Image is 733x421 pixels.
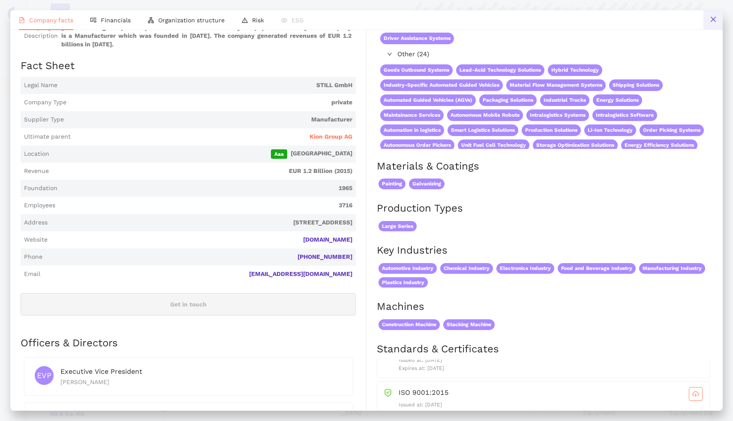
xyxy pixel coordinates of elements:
span: EUR 1.2 Billion (2015) [52,167,352,176]
h2: Production Types [377,201,712,216]
span: Automated Guided Vehicles (AGVs) [380,94,476,106]
span: Intralogistics Software [592,109,657,121]
span: Financials [101,17,131,24]
span: Foundation [24,184,57,193]
span: Galvanizing [409,179,445,189]
p: Expires at: [DATE] [399,364,703,373]
p: Issued at: [DATE] [399,356,703,364]
span: right [387,51,392,57]
span: private [70,98,352,107]
span: eye [281,17,287,23]
span: Ultimate parent [24,133,71,141]
h2: Key Industries [377,243,712,258]
span: Other (24) [397,49,708,60]
span: fund-view [90,17,96,23]
span: Company Type [24,98,66,107]
span: Employees [24,201,55,210]
span: Autonomous Mobile Robots [447,109,523,121]
span: Lead-Acid Technology Solutions [456,64,544,76]
span: 3716 [59,201,352,210]
h2: Materials & Coatings [377,159,712,174]
span: Electronics Industry [496,263,554,274]
button: cloud-download [689,387,703,401]
span: close [710,16,717,23]
span: Manufacturing Industry [639,263,705,274]
span: Plastics Industry [379,277,428,288]
span: Manufacturer [67,115,352,124]
div: Other (24) [377,48,712,61]
span: Autonomous Order Pickers [380,139,454,151]
span: Email [24,270,40,279]
p: Expires at: [DATE] [399,409,703,417]
span: Li-Ion Technology [584,124,636,136]
span: Automotive Industry [379,263,437,274]
span: Goods Outbound Systems [380,64,453,76]
span: Energy Solutions [593,94,642,106]
span: Company facts [29,17,73,24]
span: STILL GmbH [61,81,352,90]
span: STILL GmbH is a private company headquartered in [GEOGRAPHIC_DATA], [GEOGRAPHIC_DATA], [GEOGRAPHI... [61,15,352,48]
span: Large Series [379,221,417,232]
span: warning [242,17,248,23]
p: Issued at: [DATE] [399,401,703,409]
span: Revenue [24,167,49,176]
span: Kion Group AG [309,133,352,141]
span: Location [24,150,49,158]
span: Shipping Solutions [609,79,663,91]
span: Chemical Industry [440,263,493,274]
div: [PERSON_NAME] [60,377,342,387]
span: apartment [148,17,154,23]
span: [STREET_ADDRESS] [51,218,352,227]
span: Risk [252,17,264,24]
span: Production Solutions [522,124,581,136]
span: Material Flow Management Systems [506,79,606,91]
span: Legal Name [24,81,57,90]
span: Stacking Machine [443,319,495,330]
span: safety-certificate [384,387,392,397]
h2: Fact Sheet [21,59,356,73]
span: Painting [379,179,406,189]
span: Aaa [271,149,287,159]
span: Executive Vice President [60,367,142,376]
span: Industry-Specific Automated Guided Vehicles [380,79,503,91]
span: Energy Efficiency Solutions [621,139,697,151]
span: Food and Beverage Industry [558,263,636,274]
span: ESG [291,17,303,24]
div: ISO 9001:2015 [399,387,703,401]
button: close [703,10,723,30]
span: Intralogistics Systems [526,109,589,121]
span: Supplier Type [24,115,64,124]
span: Packaging Solutions [479,94,537,106]
span: Storage Optimization Solutions [533,139,618,151]
h2: Officers & Directors [21,336,356,351]
span: Smart Logistics Solutions [448,124,518,136]
span: EVP [37,366,51,385]
span: Address [24,218,48,227]
span: 1965 [61,184,352,193]
span: Phone [24,253,42,261]
span: Maintainance Services [380,109,444,121]
span: Company Description [24,24,58,40]
span: Website [24,236,48,244]
span: Hybrid Technology [548,64,602,76]
h2: Standards & Certificates [377,342,712,357]
span: Driver Assistance Systems [380,33,454,44]
span: Organization structure [158,17,225,24]
h2: Machines [377,300,712,314]
span: [GEOGRAPHIC_DATA] [53,149,352,159]
span: Unit Fuel Cell Technology [458,139,529,151]
span: Order Picking Systems [640,124,704,136]
span: Construction Machine [379,319,440,330]
span: Automation in logistics [380,124,444,136]
span: Industrial Trucks [540,94,589,106]
span: cloud-download [689,391,702,397]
